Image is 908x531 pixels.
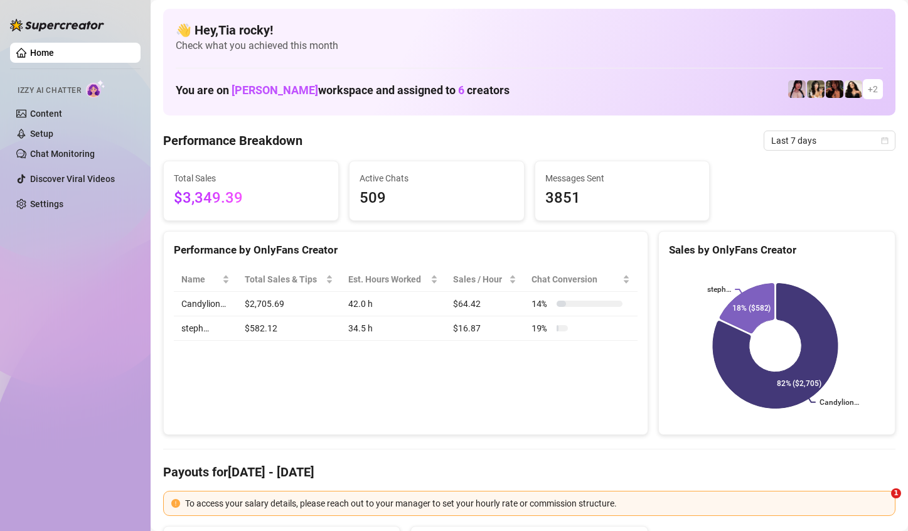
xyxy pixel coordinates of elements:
span: Active Chats [360,171,514,185]
div: To access your salary details, please reach out to your manager to set your hourly rate or commis... [185,496,887,510]
span: Messages Sent [545,171,700,185]
div: Est. Hours Worked [348,272,427,286]
a: Discover Viral Videos [30,174,115,184]
span: Izzy AI Chatter [18,85,81,97]
h4: Performance Breakdown [163,132,302,149]
h1: You are on workspace and assigned to creators [176,83,510,97]
span: 1 [891,488,901,498]
img: logo-BBDzfeDw.svg [10,19,104,31]
td: 42.0 h [341,292,445,316]
span: 19 % [531,321,552,335]
span: 6 [458,83,464,97]
a: Content [30,109,62,119]
span: 509 [360,186,514,210]
td: 34.5 h [341,316,445,341]
span: Total Sales [174,171,328,185]
th: Sales / Hour [446,267,525,292]
td: $582.12 [237,316,341,341]
span: Total Sales & Tips [245,272,323,286]
div: Performance by OnlyFans Creator [174,242,638,259]
a: Home [30,48,54,58]
td: steph… [174,316,237,341]
span: Name [181,272,220,286]
th: Name [174,267,237,292]
td: $64.42 [446,292,525,316]
span: $3,349.39 [174,186,328,210]
td: $16.87 [446,316,525,341]
img: AI Chatter [86,80,105,98]
h4: Payouts for [DATE] - [DATE] [163,463,895,481]
div: Sales by OnlyFans Creator [669,242,885,259]
span: 3851 [545,186,700,210]
span: Sales / Hour [453,272,507,286]
span: Last 7 days [771,131,888,150]
text: steph… [707,285,731,294]
span: 14 % [531,297,552,311]
a: Setup [30,129,53,139]
th: Chat Conversion [524,267,637,292]
iframe: Intercom live chat [865,488,895,518]
span: Chat Conversion [531,272,619,286]
span: exclamation-circle [171,499,180,508]
text: Candylion… [820,398,859,407]
td: Candylion… [174,292,237,316]
td: $2,705.69 [237,292,341,316]
img: steph [826,80,843,98]
a: Settings [30,199,63,209]
a: Chat Monitoring [30,149,95,159]
img: Candylion [807,80,825,98]
th: Total Sales & Tips [237,267,341,292]
img: mads [845,80,862,98]
h4: 👋 Hey, Tia rocky ! [176,21,883,39]
span: + 2 [868,82,878,96]
img: cyber [788,80,806,98]
span: calendar [881,137,889,144]
span: [PERSON_NAME] [232,83,318,97]
span: Check what you achieved this month [176,39,883,53]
